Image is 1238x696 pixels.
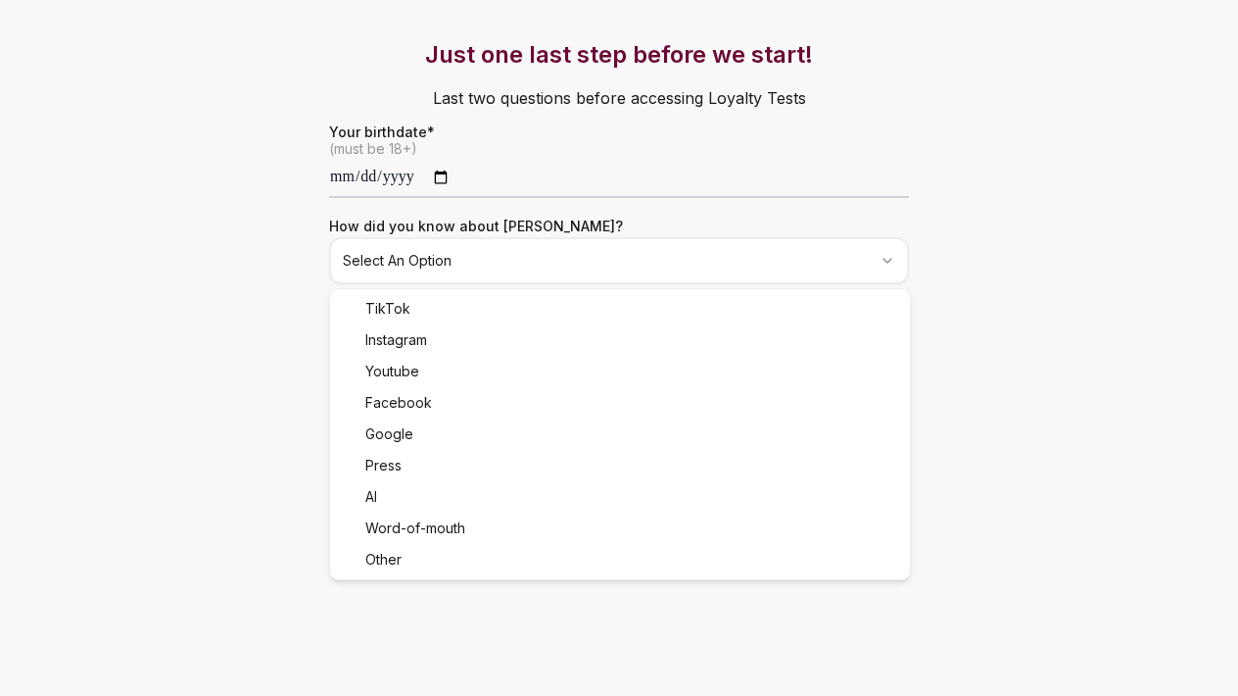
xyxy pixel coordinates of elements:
[365,424,413,444] span: Google
[365,393,432,413] span: Facebook
[365,550,402,570] span: Other
[365,330,427,350] span: Instagram
[365,456,402,475] span: Press
[365,362,419,381] span: Youtube
[365,299,410,319] span: TikTok
[365,519,465,538] span: Word-of-mouth
[365,487,377,507] span: AI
